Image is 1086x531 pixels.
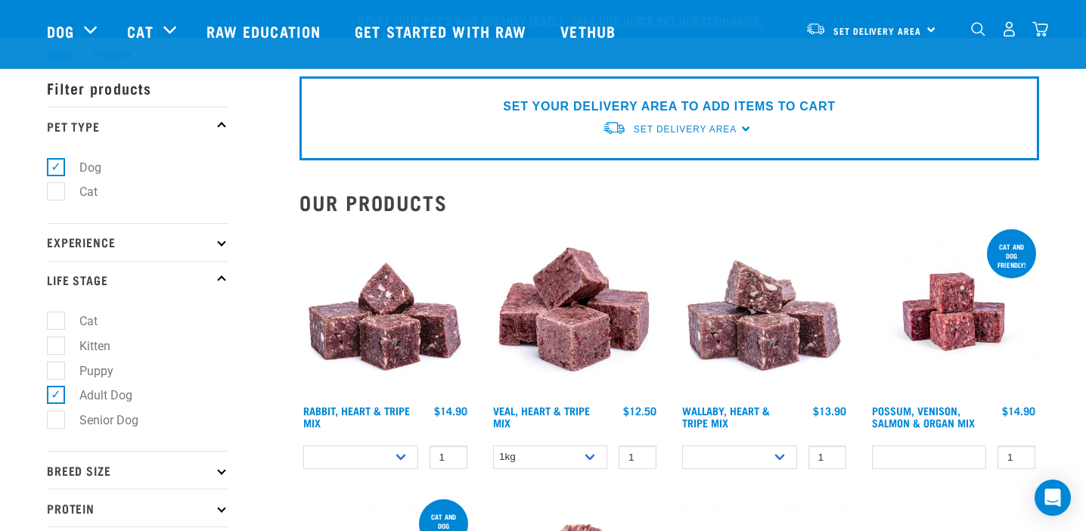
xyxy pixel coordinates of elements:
[47,489,228,526] p: Protein
[47,261,228,299] p: Life Stage
[55,158,107,177] label: Dog
[602,120,626,136] img: van-moving.png
[191,1,340,61] a: Raw Education
[299,226,471,398] img: 1175 Rabbit Heart Tripe Mix 01
[340,1,545,61] a: Get started with Raw
[55,411,144,430] label: Senior Dog
[808,446,846,469] input: 1
[434,405,467,417] div: $14.90
[987,235,1036,276] div: cat and dog friendly!
[47,20,74,42] a: Dog
[868,226,1040,398] img: Possum Venison Salmon Organ 1626
[1001,21,1017,37] img: user.png
[303,408,410,425] a: Rabbit, Heart & Tripe Mix
[47,107,228,144] p: Pet Type
[493,408,590,425] a: Veal, Heart & Tripe Mix
[489,226,661,398] img: Cubes
[127,20,153,42] a: Cat
[55,337,116,356] label: Kitten
[1035,480,1071,516] div: Open Intercom Messenger
[55,386,138,405] label: Adult Dog
[503,98,835,116] p: SET YOUR DELIVERY AREA TO ADD ITEMS TO CART
[47,69,228,107] p: Filter products
[1002,405,1035,417] div: $14.90
[47,223,228,261] p: Experience
[55,312,104,331] label: Cat
[971,22,985,36] img: home-icon-1@2x.png
[47,451,228,489] p: Breed Size
[430,446,467,469] input: 1
[678,226,850,398] img: 1174 Wallaby Heart Tripe Mix 01
[872,408,975,425] a: Possum, Venison, Salmon & Organ Mix
[634,124,737,135] span: Set Delivery Area
[682,408,770,425] a: Wallaby, Heart & Tripe Mix
[55,362,119,380] label: Puppy
[623,405,656,417] div: $12.50
[833,28,921,33] span: Set Delivery Area
[55,182,104,201] label: Cat
[813,405,846,417] div: $13.90
[805,22,826,36] img: van-moving.png
[299,191,1039,214] h2: Our Products
[998,446,1035,469] input: 1
[619,446,656,469] input: 1
[1032,21,1048,37] img: home-icon@2x.png
[545,1,635,61] a: Vethub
